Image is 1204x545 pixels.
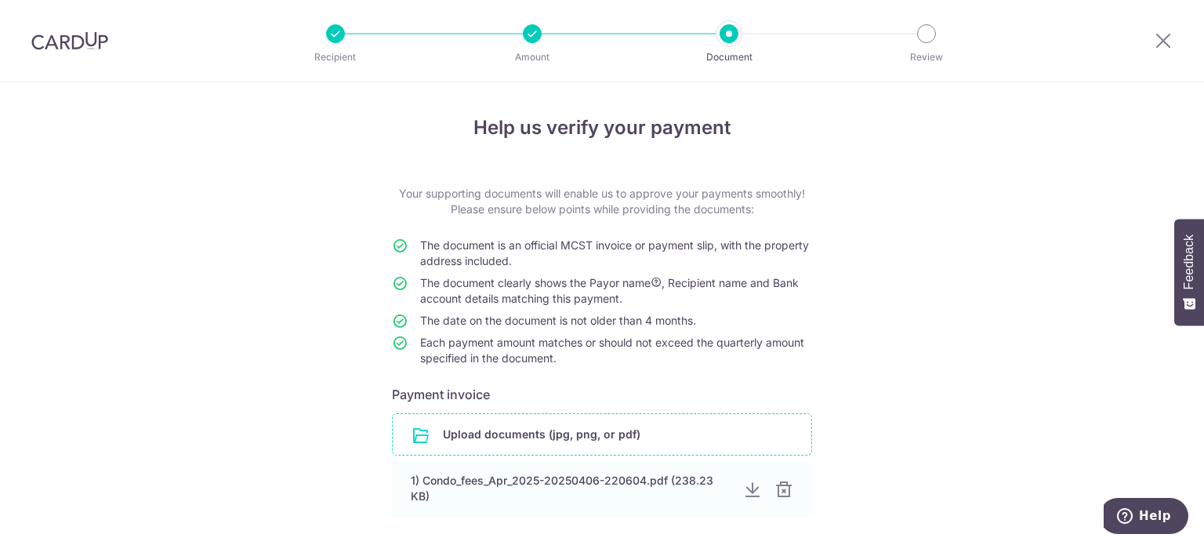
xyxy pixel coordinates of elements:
[392,413,812,456] div: Upload documents (jpg, png, or pdf)
[420,238,809,267] span: The document is an official MCST invoice or payment slip, with the property address included.
[1182,234,1196,289] span: Feedback
[392,385,812,404] h6: Payment invoice
[411,473,731,504] div: 1) Condo_fees_Apr_2025-20250406-220604.pdf (238.23 KB)
[474,49,590,65] p: Amount
[420,314,696,327] span: The date on the document is not older than 4 months.
[1104,498,1188,537] iframe: Opens a widget where you can find more information
[671,49,787,65] p: Document
[392,114,812,142] h4: Help us verify your payment
[420,336,804,365] span: Each payment amount matches or should not exceed the quarterly amount specified in the document.
[277,49,393,65] p: Recipient
[392,186,812,217] p: Your supporting documents will enable us to approve your payments smoothly! Please ensure below p...
[31,31,108,50] img: CardUp
[420,276,799,305] span: The document clearly shows the Payor name , Recipient name and Bank account details matching this...
[1174,219,1204,325] button: Feedback - Show survey
[869,49,985,65] p: Review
